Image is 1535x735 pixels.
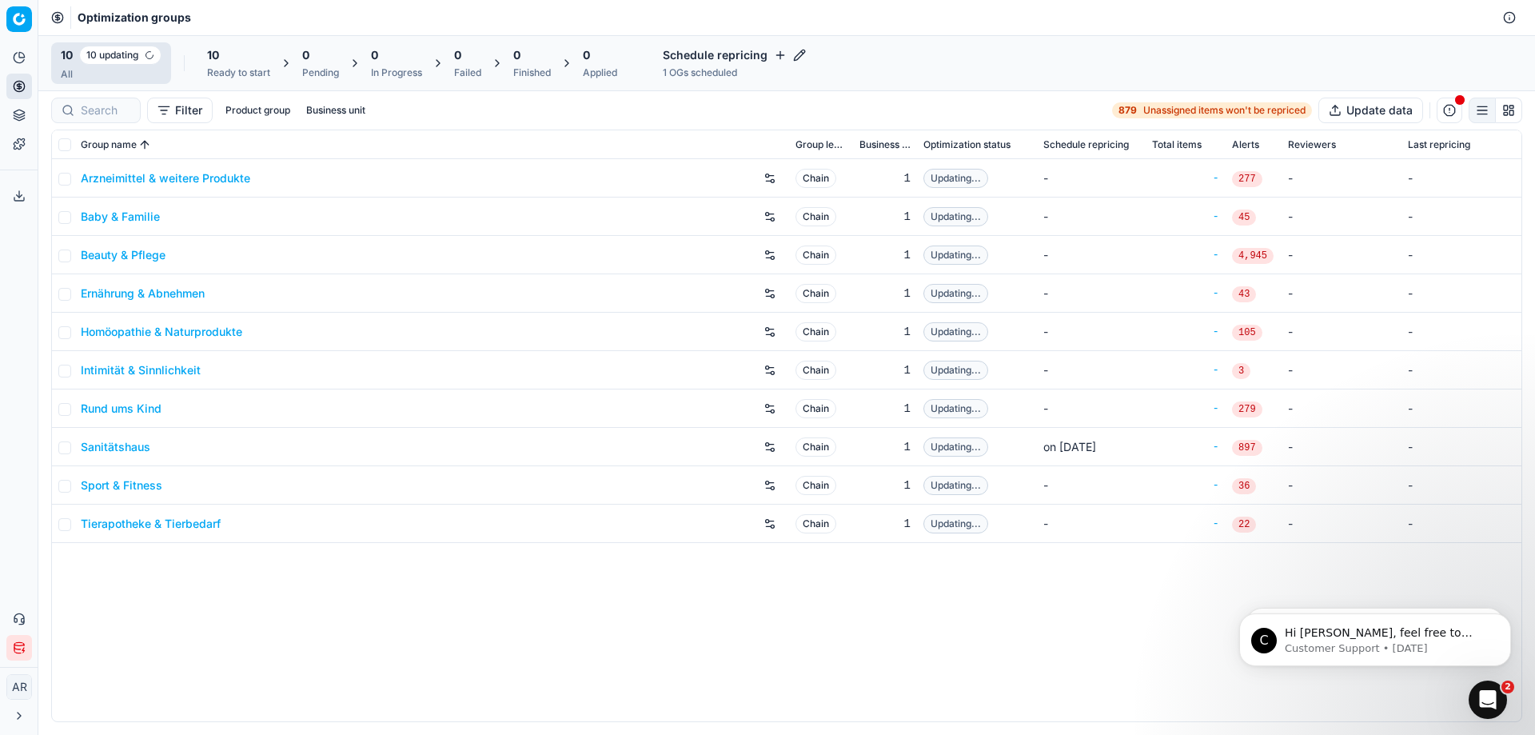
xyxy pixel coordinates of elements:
[1232,286,1256,302] span: 43
[1282,274,1401,313] td: -
[795,138,847,151] span: Group level
[81,247,165,263] a: Beauty & Pflege
[923,361,988,380] span: Updating...
[859,286,911,302] div: 1
[1408,138,1470,151] span: Last repricing
[1232,401,1262,417] span: 279
[1037,313,1146,351] td: -
[859,516,911,532] div: 1
[1037,505,1146,543] td: -
[1152,516,1219,532] a: -
[859,138,911,151] span: Business unit
[1152,209,1219,225] a: -
[1037,198,1146,236] td: -
[1037,159,1146,198] td: -
[1112,102,1312,118] a: 879Unassigned items won't be repriced
[795,361,836,380] span: Chain
[859,170,911,186] div: 1
[1288,138,1336,151] span: Reviewers
[1152,286,1219,302] a: -
[923,437,988,457] span: Updating...
[81,170,250,186] a: Arzneimittel & weitere Produkte
[859,362,911,378] div: 1
[78,10,191,26] nav: breadcrumb
[1469,681,1507,719] iframe: Intercom live chat
[859,439,911,455] div: 1
[1152,362,1219,378] div: -
[300,101,372,120] button: Business unit
[81,477,162,493] a: Sport & Fitness
[6,674,32,700] button: AR
[454,47,461,63] span: 0
[61,47,73,63] span: 10
[371,47,378,63] span: 0
[1037,389,1146,428] td: -
[1232,210,1256,226] span: 45
[923,169,988,188] span: Updating...
[795,284,836,303] span: Chain
[1043,440,1096,453] span: on [DATE]
[663,66,806,79] div: 1 OGs scheduled
[1152,247,1219,263] a: -
[795,514,836,533] span: Chain
[859,247,911,263] div: 1
[207,66,270,79] div: Ready to start
[1282,351,1401,389] td: -
[923,514,988,533] span: Updating...
[859,324,911,340] div: 1
[1152,401,1219,417] a: -
[795,399,836,418] span: Chain
[1401,389,1521,428] td: -
[1037,351,1146,389] td: -
[1037,466,1146,505] td: -
[1037,236,1146,274] td: -
[1282,428,1401,466] td: -
[583,66,617,79] div: Applied
[923,207,988,226] span: Updating...
[1282,236,1401,274] td: -
[1282,313,1401,351] td: -
[1143,104,1306,117] span: Unassigned items won't be repriced
[1282,159,1401,198] td: -
[1501,681,1514,693] span: 2
[795,246,836,265] span: Chain
[923,322,988,342] span: Updating...
[1152,439,1219,455] a: -
[371,66,422,79] div: In Progress
[81,286,205,302] a: Ernährung & Abnehmen
[81,138,137,151] span: Group name
[1232,478,1256,494] span: 36
[1152,324,1219,340] div: -
[1401,351,1521,389] td: -
[1401,428,1521,466] td: -
[1152,170,1219,186] a: -
[207,47,219,63] span: 10
[1282,389,1401,428] td: -
[1401,274,1521,313] td: -
[1401,505,1521,543] td: -
[1318,98,1423,123] button: Update data
[302,66,339,79] div: Pending
[1401,198,1521,236] td: -
[81,324,242,340] a: Homöopathie & Naturprodukte
[1232,171,1262,187] span: 277
[795,207,836,226] span: Chain
[81,516,221,532] a: Tierapotheke & Tierbedarf
[663,47,806,63] h4: Schedule repricing
[81,401,161,417] a: Rund ums Kind
[79,46,161,65] span: 10 updating
[1282,198,1401,236] td: -
[137,137,153,153] button: Sorted by Group name ascending
[1401,159,1521,198] td: -
[1232,440,1262,456] span: 897
[923,138,1011,151] span: Optimization status
[859,401,911,417] div: 1
[513,47,520,63] span: 0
